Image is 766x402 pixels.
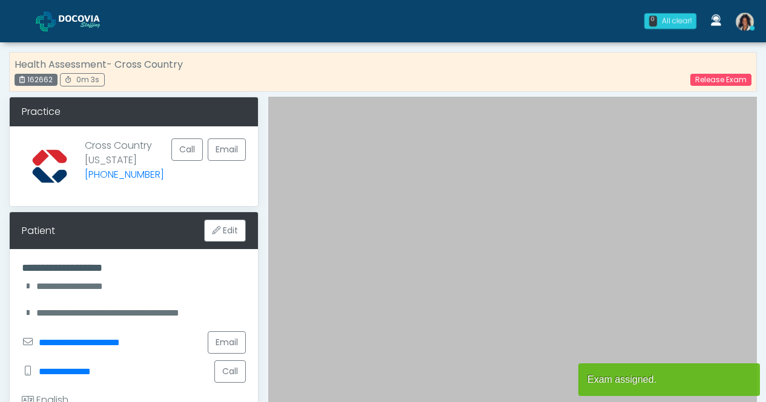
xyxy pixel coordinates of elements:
[662,16,692,27] div: All clear!
[637,8,704,34] a: 0 All clear!
[204,219,246,242] button: Edit
[22,224,55,238] div: Patient
[22,138,78,194] img: Provider image
[214,360,246,383] button: Call
[36,1,119,41] a: Docovia
[208,331,246,354] a: Email
[36,11,56,31] img: Docovia
[85,167,164,181] a: [PHONE_NUMBER]
[10,97,258,126] div: Practice
[578,363,760,396] article: Exam assigned.
[736,13,754,31] img: Rachael Hunt
[85,138,164,184] p: Cross Country [US_STATE]
[208,138,246,161] a: Email
[171,138,203,161] button: Call
[15,74,58,86] div: 162662
[15,57,183,71] strong: Health Assessment- Cross Country
[59,15,119,27] img: Docovia
[690,74,751,86] a: Release Exam
[76,74,99,85] span: 0m 3s
[649,16,657,27] div: 0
